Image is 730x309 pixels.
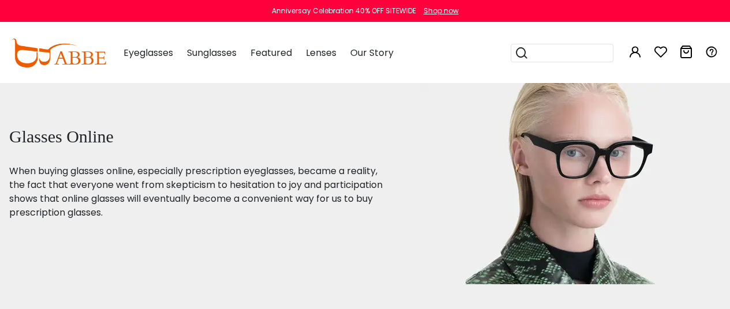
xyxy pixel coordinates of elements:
span: Lenses [306,46,336,59]
img: abbeglasses.com [12,39,106,67]
a: Shop now [418,6,459,16]
p: When buying glasses online, especially prescription eyeglasses, became a reality, the fact that e... [9,164,391,220]
img: glasses online [420,82,713,284]
h1: Glasses Online [9,126,391,147]
div: Shop now [424,6,459,16]
span: Eyeglasses [123,46,173,59]
span: Our Story [350,46,394,59]
span: Featured [250,46,292,59]
div: Anniversay Celebration 40% OFF SITEWIDE [272,6,416,16]
span: Sunglasses [187,46,237,59]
